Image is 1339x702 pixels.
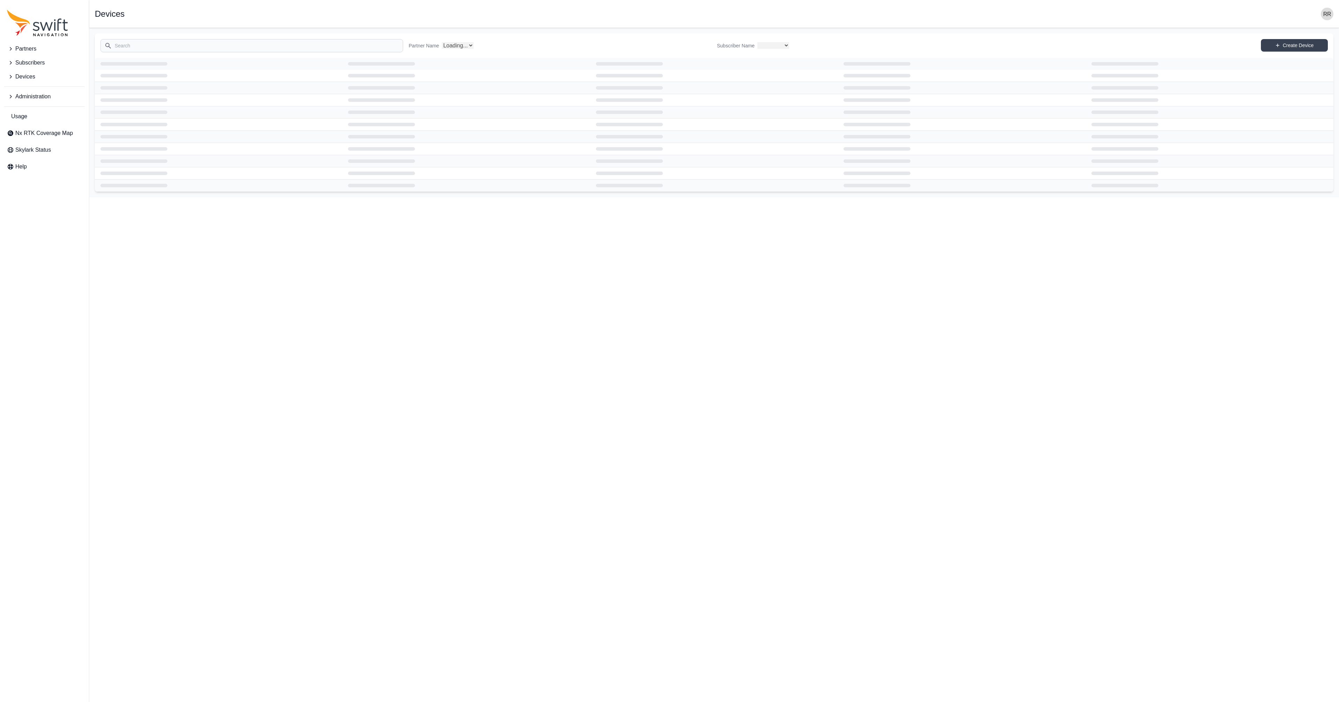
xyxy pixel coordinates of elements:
span: Partners [15,45,36,53]
button: Devices [4,70,85,84]
label: Subscriber Name [717,42,755,49]
a: Skylark Status [4,143,85,157]
span: Usage [11,112,27,121]
span: Subscribers [15,59,45,67]
a: Nx RTK Coverage Map [4,126,85,140]
a: Create Device [1261,39,1328,52]
label: Partner Name [409,42,439,49]
img: user photo [1321,8,1333,20]
h1: Devices [95,10,124,18]
button: Partners [4,42,85,56]
span: Administration [15,92,51,101]
span: Skylark Status [15,146,51,154]
a: Help [4,160,85,174]
button: Administration [4,90,85,104]
button: Subscribers [4,56,85,70]
span: Nx RTK Coverage Map [15,129,73,137]
span: Help [15,163,27,171]
span: Devices [15,73,35,81]
a: Usage [4,110,85,123]
input: Search [100,39,403,52]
